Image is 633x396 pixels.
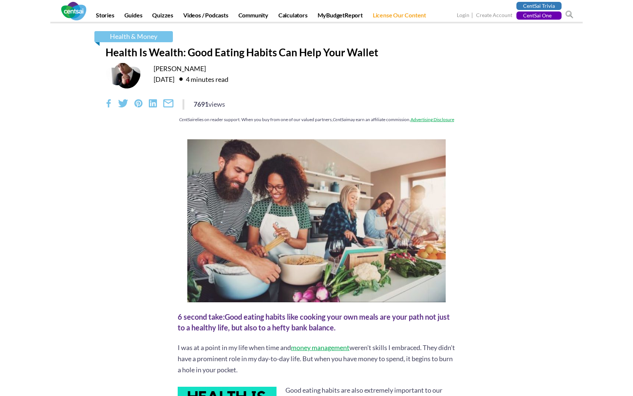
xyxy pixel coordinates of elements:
[516,11,562,20] a: CentSai One
[178,343,455,374] span: I was at a point in my life when time and weren't skills I embraced. They didn't have a prominent...
[291,343,349,352] a: money management
[91,11,119,22] a: Stories
[470,11,475,20] span: |
[457,12,469,20] a: Login
[411,117,454,122] a: Advertising Disclosure
[179,117,193,122] em: CentSai
[154,64,206,73] a: [PERSON_NAME]
[148,11,178,22] a: Quizzes
[105,116,527,123] div: relies on reader support. When you buy from one of our valued partners, may earn an affiliate com...
[154,75,174,83] time: [DATE]
[194,99,225,109] div: 7691
[234,11,273,22] a: Community
[175,73,228,85] div: 4 minutes read
[368,11,431,22] a: License Our Content
[94,31,173,42] a: Health & Money
[179,11,233,22] a: Videos / Podcasts
[516,2,562,10] a: CentSai Trivia
[178,312,225,321] span: 6 second take:
[313,11,367,22] a: MyBudgetReport
[178,312,455,333] div: Good eating habits like cooking your own meals are your path not just to a healthy life, but also...
[476,12,512,20] a: Create Account
[61,2,86,20] img: CentSai
[187,139,446,302] img: Health Is Wealth: Good Eating Habits Can Help Your Wallet
[105,46,527,59] h1: Health Is Wealth: Good Eating Habits Can Help Your Wallet
[208,100,225,108] span: views
[274,11,312,22] a: Calculators
[120,11,147,22] a: Guides
[333,117,347,122] em: CentSai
